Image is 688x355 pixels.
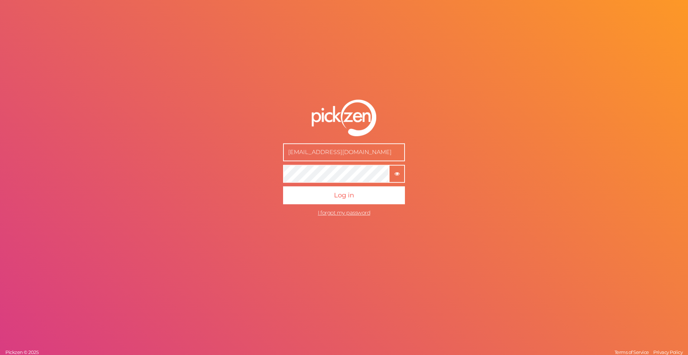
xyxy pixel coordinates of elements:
a: I forgot my password [318,209,370,216]
a: Privacy Policy [651,349,684,355]
span: Log in [334,191,354,199]
img: pz-logo-white.png [312,100,376,136]
a: Terms of Service [613,349,651,355]
a: Pickzen © 2025 [4,349,40,355]
span: Terms of Service [615,349,649,355]
button: Log in [283,186,405,204]
input: E-mail [283,143,405,161]
span: Privacy Policy [653,349,683,355]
